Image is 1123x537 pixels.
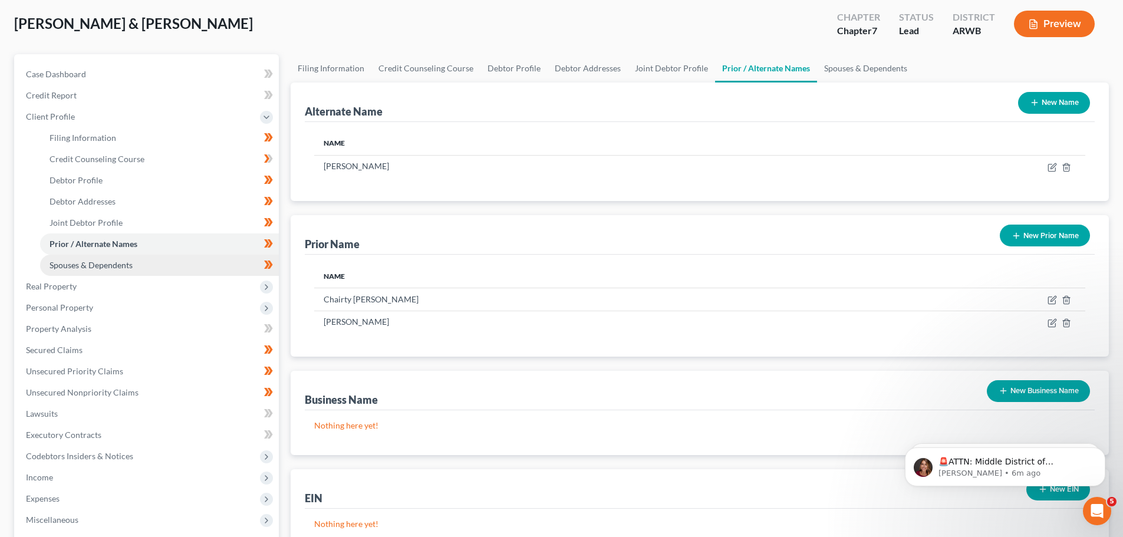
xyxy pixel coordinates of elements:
span: Miscellaneous [26,515,78,525]
span: Codebtors Insiders & Notices [26,451,133,461]
div: District [953,11,995,24]
div: Status [899,11,934,24]
a: Credit Report [17,85,279,106]
span: Property Analysis [26,324,91,334]
span: Debtor Addresses [50,196,116,206]
iframe: Intercom notifications message [887,423,1123,505]
a: Secured Claims [17,340,279,361]
a: Debtor Addresses [40,191,279,212]
span: Secured Claims [26,345,83,355]
span: Prior / Alternate Names [50,239,137,249]
span: Income [26,472,53,482]
span: Spouses & Dependents [50,260,133,270]
span: Credit Report [26,90,77,100]
span: Case Dashboard [26,69,86,79]
span: Debtor Profile [50,175,103,185]
a: Executory Contracts [17,424,279,446]
a: Unsecured Nonpriority Claims [17,382,279,403]
span: Executory Contracts [26,430,101,440]
span: Expenses [26,493,60,503]
span: Unsecured Priority Claims [26,366,123,376]
div: Lead [899,24,934,38]
a: Filing Information [40,127,279,149]
a: Prior / Alternate Names [40,233,279,255]
th: Name [314,264,859,288]
a: Spouses & Dependents [817,54,914,83]
a: Credit Counseling Course [40,149,279,170]
a: Spouses & Dependents [40,255,279,276]
div: Alternate Name [305,104,383,118]
div: Chapter [837,24,880,38]
span: Credit Counseling Course [50,154,144,164]
span: Joint Debtor Profile [50,218,123,228]
div: Business Name [305,393,378,407]
a: Unsecured Priority Claims [17,361,279,382]
iframe: Intercom live chat [1083,497,1111,525]
span: Personal Property [26,302,93,312]
th: Name [314,131,809,155]
a: Property Analysis [17,318,279,340]
p: Nothing here yet! [314,518,1085,530]
span: Unsecured Nonpriority Claims [26,387,139,397]
span: 5 [1107,497,1117,506]
a: Debtor Profile [480,54,548,83]
a: Joint Debtor Profile [628,54,715,83]
span: 7 [872,25,877,36]
a: Debtor Profile [40,170,279,191]
div: EIN [305,491,322,505]
a: Credit Counseling Course [371,54,480,83]
button: New Business Name [987,380,1090,402]
span: Filing Information [50,133,116,143]
a: Case Dashboard [17,64,279,85]
td: Chairty [PERSON_NAME] [314,288,859,311]
span: Real Property [26,281,77,291]
div: Prior Name [305,237,360,251]
button: New Name [1018,92,1090,114]
div: ARWB [953,24,995,38]
a: Debtor Addresses [548,54,628,83]
div: Chapter [837,11,880,24]
a: Filing Information [291,54,371,83]
p: Nothing here yet! [314,420,1085,431]
td: [PERSON_NAME] [314,155,809,177]
a: Lawsuits [17,403,279,424]
td: [PERSON_NAME] [314,311,859,333]
span: [PERSON_NAME] & [PERSON_NAME] [14,15,253,32]
span: Client Profile [26,111,75,121]
span: Lawsuits [26,408,58,419]
button: Preview [1014,11,1095,37]
a: Prior / Alternate Names [715,54,817,83]
button: New Prior Name [1000,225,1090,246]
a: Joint Debtor Profile [40,212,279,233]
